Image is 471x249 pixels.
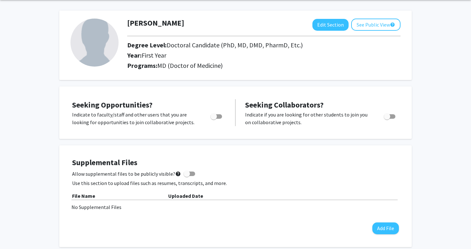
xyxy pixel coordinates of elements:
span: MD (Doctor of Medicine) [157,61,223,69]
button: Edit Section [312,19,349,31]
h2: Degree Level: [127,41,351,49]
span: Doctoral Candidate (PhD, MD, DMD, PharmD, Etc.) [167,41,303,49]
div: Toggle [208,111,226,120]
h4: Supplemental Files [72,158,399,167]
h2: Programs: [127,62,401,69]
p: Use this section to upload files such as resumes, transcripts, and more. [72,179,399,187]
span: Seeking Collaborators? [245,100,324,110]
p: Indicate to faculty/staff and other users that you are looking for opportunities to join collabor... [72,111,198,126]
mat-icon: help [175,170,181,178]
div: Toggle [381,111,399,120]
button: Add File [372,222,399,234]
p: Indicate if you are looking for other students to join you on collaborative projects. [245,111,372,126]
b: Uploaded Date [168,193,203,199]
h2: Year: [127,52,351,59]
iframe: Chat [5,220,27,244]
span: Allow supplemental files to be publicly visible? [72,170,181,178]
h1: [PERSON_NAME] [127,19,184,28]
b: File Name [72,193,95,199]
img: Profile Picture [70,19,119,67]
div: No Supplemental Files [71,203,400,211]
button: See Public View [351,19,401,31]
span: First Year [142,51,166,59]
span: Seeking Opportunities? [72,100,153,110]
mat-icon: help [390,21,395,28]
